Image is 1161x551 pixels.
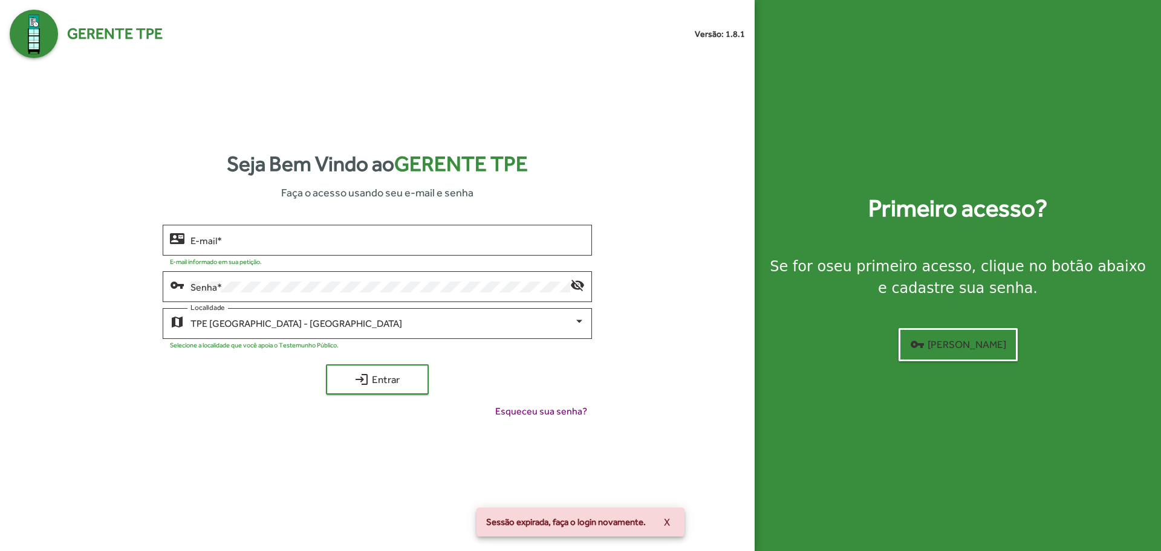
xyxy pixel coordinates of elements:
button: Entrar [326,364,429,395]
span: Esqueceu sua senha? [495,404,587,419]
span: Entrar [337,369,418,390]
span: Sessão expirada, faça o login novamente. [486,516,646,528]
span: Gerente TPE [394,152,528,176]
span: Faça o acesso usando seu e-mail e senha [281,184,473,201]
mat-icon: map [170,314,184,329]
button: [PERSON_NAME] [899,328,1018,361]
mat-hint: Selecione a localidade que você apoia o Testemunho Público. [170,341,339,349]
strong: seu primeiro acesso [826,258,972,275]
span: Gerente TPE [67,22,163,45]
strong: Primeiro acesso? [868,190,1047,227]
span: TPE [GEOGRAPHIC_DATA] - [GEOGRAPHIC_DATA] [190,318,402,329]
small: Versão: 1.8.1 [695,28,745,40]
span: [PERSON_NAME] [910,333,1006,355]
mat-icon: vpn_key [170,277,184,292]
mat-hint: E-mail informado em sua petição. [170,258,262,265]
strong: Seja Bem Vindo ao [227,148,528,180]
button: X [654,511,680,533]
mat-icon: visibility_off [570,277,585,292]
img: Logo Gerente [10,10,58,58]
mat-icon: login [354,372,369,387]
span: X [664,511,670,533]
mat-icon: contact_mail [170,231,184,245]
mat-icon: vpn_key [910,337,925,352]
div: Se for o , clique no botão abaixo e cadastre sua senha. [769,256,1146,299]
